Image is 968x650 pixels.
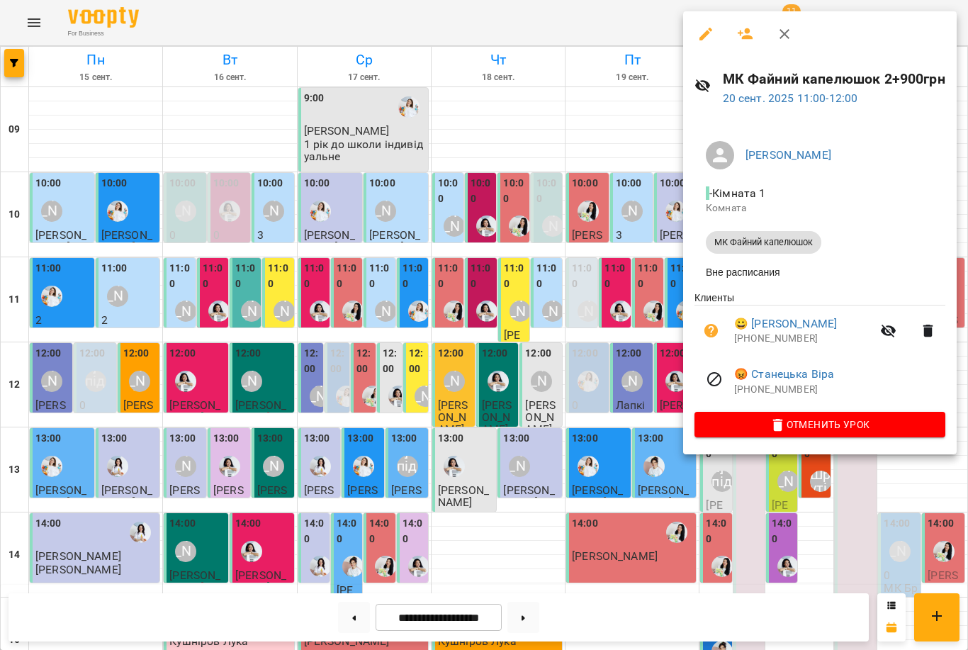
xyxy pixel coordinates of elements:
button: Визит пока не оплачен. Добавить оплату? [694,314,728,348]
a: [PERSON_NAME] [745,148,831,162]
p: [PHONE_NUMBER] [734,383,945,397]
span: - Кімната 1 [706,186,769,200]
span: МК Файний капелюшок [706,236,821,249]
ul: Клиенты [694,291,945,412]
li: Вне расписания [694,259,945,285]
a: 😡 Станецька Віра [734,366,834,383]
h6: МК Файний капелюшок 2+900грн [723,68,945,90]
span: Отменить Урок [706,416,934,433]
p: [PHONE_NUMBER] [734,332,872,346]
p: Комната [706,201,934,215]
a: 😀 [PERSON_NAME] [734,315,837,332]
button: Отменить Урок [694,412,945,437]
svg: Визит отменен [706,371,723,388]
a: 20 сент. 2025 11:00-12:00 [723,91,858,105]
